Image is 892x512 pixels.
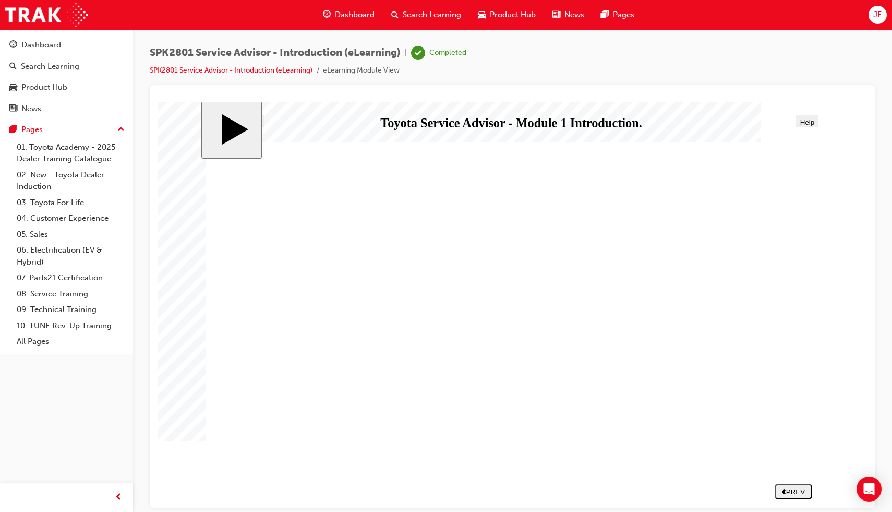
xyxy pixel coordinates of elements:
img: Trak [5,3,88,27]
a: car-iconProduct Hub [469,4,544,26]
span: guage-icon [323,8,331,21]
span: up-icon [117,123,125,137]
button: DashboardSearch LearningProduct HubNews [4,33,129,120]
a: 09. Technical Training [13,302,129,318]
div: Product Hub [21,81,67,93]
a: 07. Parts21 Certification [13,270,129,286]
a: 06. Electrification (EV & Hybrid) [13,242,129,270]
button: Pages [4,120,129,139]
span: Dashboard [335,9,375,21]
div: News [21,103,41,115]
span: Pages [613,9,634,21]
span: | [405,47,407,59]
span: SPK2801 Service Advisor - Introduction (eLearning) [150,47,401,59]
button: JF [869,6,887,24]
div: Pages [21,124,43,136]
a: search-iconSearch Learning [383,4,469,26]
a: News [4,99,129,118]
span: pages-icon [601,8,609,21]
span: learningRecordVerb_COMPLETE-icon [411,46,425,60]
span: news-icon [552,8,560,21]
span: news-icon [9,104,17,114]
a: All Pages [13,334,129,350]
span: car-icon [478,8,486,21]
a: 04. Customer Experience [13,210,129,227]
span: car-icon [9,83,17,92]
a: guage-iconDashboard [315,4,383,26]
a: SPK2801 Service Advisor - Introduction (eLearning) [150,66,312,75]
a: 10. TUNE Rev-Up Training [13,318,129,334]
li: eLearning Module View [323,65,400,77]
a: news-iconNews [544,4,593,26]
a: 01. Toyota Academy - 2025 Dealer Training Catalogue [13,139,129,167]
div: Dashboard [21,39,61,51]
span: pages-icon [9,125,17,135]
a: 03. Toyota For Life [13,195,129,211]
span: search-icon [391,8,399,21]
a: pages-iconPages [593,4,643,26]
span: News [564,9,584,21]
span: Search Learning [403,9,461,21]
span: JF [873,9,882,21]
div: Search Learning [21,61,79,73]
span: Product Hub [490,9,536,21]
div: Completed [429,48,466,58]
a: Dashboard [4,35,129,55]
a: 05. Sales [13,227,129,243]
span: prev-icon [115,491,123,504]
a: 08. Service Training [13,286,129,302]
a: Search Learning [4,57,129,76]
span: search-icon [9,62,17,72]
div: Open Intercom Messenger [857,477,882,502]
span: guage-icon [9,41,17,50]
a: Product Hub [4,78,129,97]
a: 02. New - Toyota Dealer Induction [13,167,129,195]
